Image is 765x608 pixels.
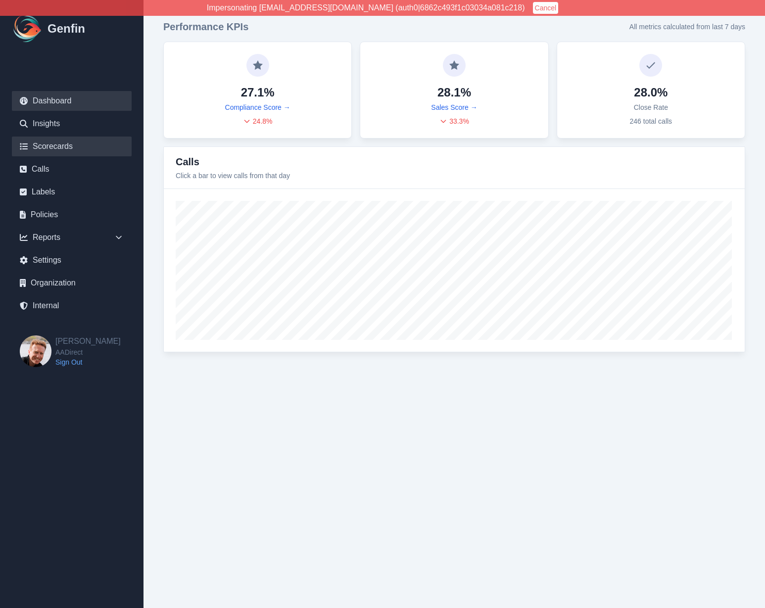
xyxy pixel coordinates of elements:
a: Internal [12,296,132,316]
a: Sales Score → [431,102,477,112]
button: Cancel [533,2,559,14]
div: 33.3 % [439,116,469,126]
img: Logo [12,13,44,45]
a: Scorecards [12,137,132,156]
p: All metrics calculated from last 7 days [629,22,745,32]
h2: [PERSON_NAME] [55,335,121,347]
a: Insights [12,114,132,134]
h4: 27.1% [241,85,275,100]
p: Close Rate [634,102,668,112]
a: Labels [12,182,132,202]
p: 246 total calls [630,116,672,126]
a: Organization [12,273,132,293]
h3: Performance KPIs [163,20,248,34]
h3: Calls [176,155,290,169]
a: Compliance Score → [225,102,290,112]
a: Settings [12,250,132,270]
h1: Genfin [48,21,85,37]
p: Click a bar to view calls from that day [176,171,290,181]
a: Sign Out [55,357,121,367]
h4: 28.0% [634,85,668,100]
a: Dashboard [12,91,132,111]
div: 24.8 % [243,116,273,126]
a: Calls [12,159,132,179]
h4: 28.1% [437,85,471,100]
div: Reports [12,228,132,247]
img: Brian Dunagan [20,335,51,367]
span: AADirect [55,347,121,357]
a: Policies [12,205,132,225]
